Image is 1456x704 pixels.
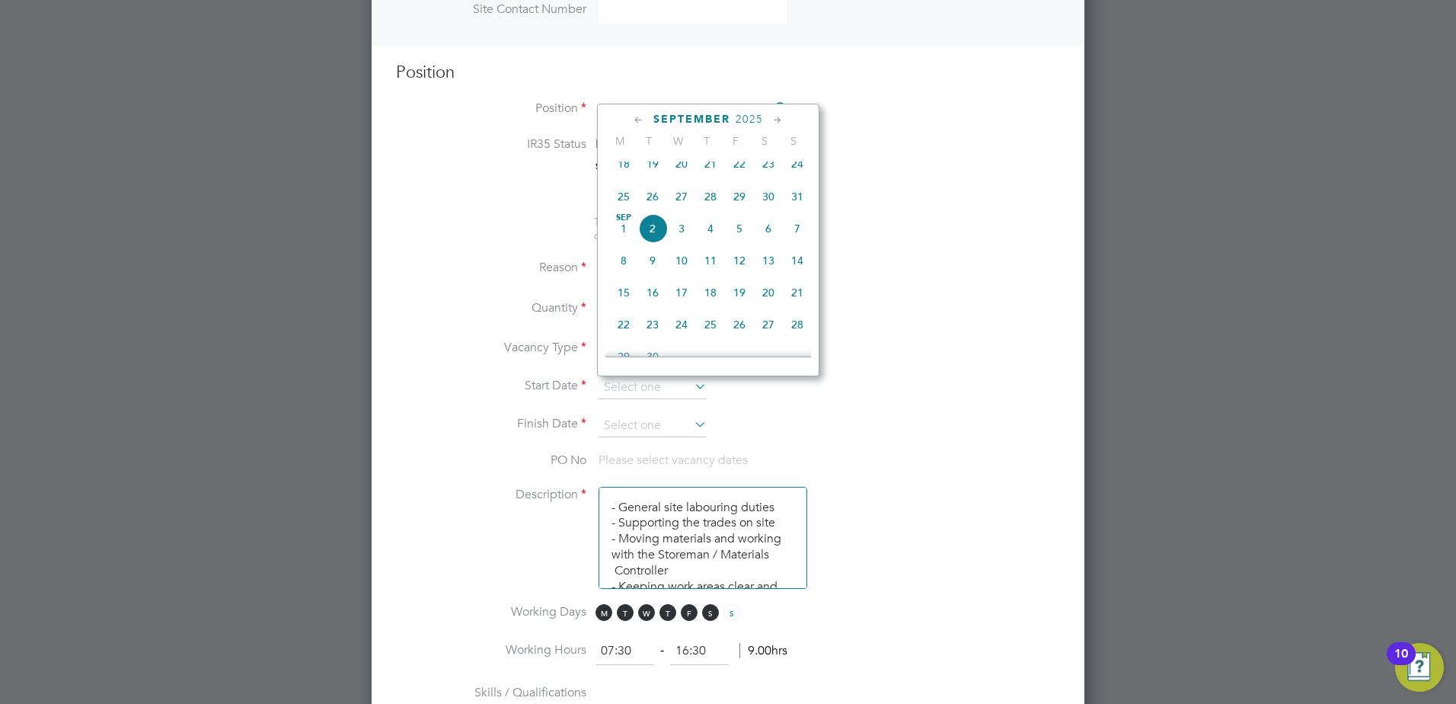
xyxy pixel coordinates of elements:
[609,278,638,307] span: 15
[599,376,707,399] input: Select one
[754,149,783,178] span: 23
[1394,654,1408,674] div: 10
[653,113,730,126] span: September
[696,149,725,178] span: 21
[595,161,735,171] strong: Status Determination Statement
[783,214,812,243] span: 7
[595,136,656,151] span: Inside IR35
[599,414,707,437] input: Select one
[657,643,667,658] span: ‐
[1395,643,1444,692] button: Open Resource Center, 10 new notifications
[396,378,586,394] label: Start Date
[696,182,725,211] span: 28
[681,604,698,621] span: F
[605,134,634,148] span: M
[594,215,800,242] span: The status determination for this position can be updated after creating the vacancy
[667,214,696,243] span: 3
[736,113,763,126] span: 2025
[750,134,779,148] span: S
[396,340,586,356] label: Vacancy Type
[609,214,638,243] span: 1
[659,604,676,621] span: T
[696,246,725,275] span: 11
[609,246,638,275] span: 8
[396,62,1060,84] h3: Position
[725,149,754,178] span: 22
[670,638,729,665] input: 17:00
[725,246,754,275] span: 12
[663,134,692,148] span: W
[638,604,655,621] span: W
[754,246,783,275] span: 13
[638,310,667,339] span: 23
[609,149,638,178] span: 18
[609,310,638,339] span: 22
[696,310,725,339] span: 25
[396,136,586,152] label: IR35 Status
[725,278,754,307] span: 19
[667,182,696,211] span: 27
[739,643,787,658] span: 9.00hrs
[754,310,783,339] span: 27
[396,642,586,658] label: Working Hours
[754,182,783,211] span: 30
[667,246,696,275] span: 10
[396,604,586,620] label: Working Days
[783,182,812,211] span: 31
[638,182,667,211] span: 26
[396,487,586,503] label: Description
[638,246,667,275] span: 9
[599,453,748,468] span: Please select vacancy dates
[725,214,754,243] span: 5
[638,278,667,307] span: 16
[396,260,586,276] label: Reason
[754,278,783,307] span: 20
[723,604,740,621] span: S
[396,300,586,316] label: Quantity
[783,246,812,275] span: 14
[595,638,654,665] input: 08:00
[692,134,721,148] span: T
[638,214,667,243] span: 2
[595,604,612,621] span: M
[396,453,586,469] label: PO No
[396,416,586,432] label: Finish Date
[396,2,586,18] label: Site Contact Number
[617,604,634,621] span: T
[725,310,754,339] span: 26
[609,214,638,222] span: Sep
[599,98,787,121] input: Search for...
[667,278,696,307] span: 17
[609,182,638,211] span: 25
[702,604,719,621] span: S
[783,149,812,178] span: 24
[638,149,667,178] span: 19
[696,214,725,243] span: 4
[696,278,725,307] span: 18
[396,685,586,701] label: Skills / Qualifications
[609,342,638,371] span: 29
[783,278,812,307] span: 21
[754,214,783,243] span: 6
[725,182,754,211] span: 29
[721,134,750,148] span: F
[779,134,808,148] span: S
[396,101,586,117] label: Position
[634,134,663,148] span: T
[638,342,667,371] span: 30
[667,310,696,339] span: 24
[667,149,696,178] span: 20
[783,310,812,339] span: 28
